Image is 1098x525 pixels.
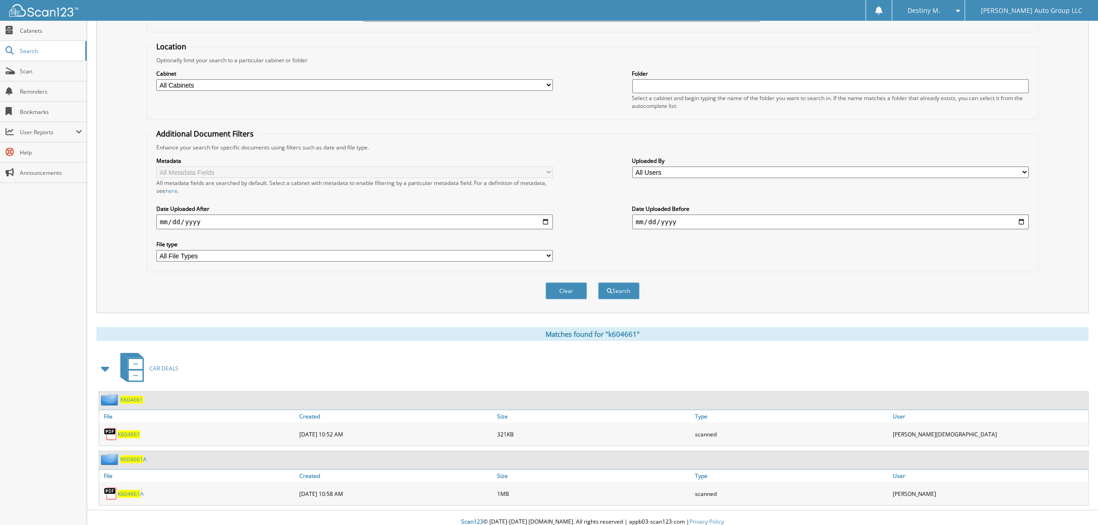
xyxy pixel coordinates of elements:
[96,327,1089,341] div: Matches found for "k604661"
[166,187,178,195] a: here
[20,108,82,116] span: Bookmarks
[297,410,495,423] a: Created
[20,27,82,35] span: Cabinets
[118,490,144,498] a: K604661A
[152,56,1034,64] div: Optionally limit your search to a particular cabinet or folder
[118,490,140,498] span: K604661
[546,282,587,299] button: Clear
[156,157,553,165] label: Metadata
[693,410,890,423] a: Type
[120,396,143,404] a: K604661
[156,205,553,213] label: Date Uploaded After
[632,205,1029,213] label: Date Uploaded Before
[495,470,693,482] a: Size
[99,470,297,482] a: File
[495,425,693,443] div: 321KB
[693,425,890,443] div: scanned
[20,149,82,156] span: Help
[104,427,118,441] img: PDF.png
[890,410,1088,423] a: User
[156,240,553,248] label: File type
[149,364,178,372] span: CAR DEALS
[9,4,78,17] img: scan123-logo-white.svg
[20,169,82,177] span: Announcements
[890,425,1088,443] div: [PERSON_NAME][DEMOGRAPHIC_DATA]
[104,487,118,501] img: PDF.png
[297,470,495,482] a: Created
[693,470,890,482] a: Type
[120,455,143,463] span: K604661
[99,410,297,423] a: File
[495,410,693,423] a: Size
[115,350,178,387] a: CAR DEALS
[890,470,1088,482] a: User
[632,215,1029,229] input: end
[20,47,81,55] span: Search
[297,425,495,443] div: [DATE] 10:52 AM
[118,430,140,438] a: K604661
[693,484,890,503] div: scanned
[20,128,76,136] span: User Reports
[120,455,147,463] a: K604661A
[101,453,120,465] img: folder2.png
[156,179,553,195] div: All metadata fields are searched by default. Select a cabinet with metadata to enable filtering b...
[890,484,1088,503] div: [PERSON_NAME]
[101,394,120,406] img: folder2.png
[981,8,1082,13] span: [PERSON_NAME] Auto Group LLC
[20,88,82,95] span: Reminders
[152,42,191,52] legend: Location
[908,8,941,13] span: Destiny M.
[152,143,1034,151] div: Enhance your search for specific documents using filters such as date and file type.
[495,484,693,503] div: 1MB
[632,70,1029,78] label: Folder
[20,67,82,75] span: Scan
[297,484,495,503] div: [DATE] 10:58 AM
[632,157,1029,165] label: Uploaded By
[156,215,553,229] input: start
[632,94,1029,110] div: Select a cabinet and begin typing the name of the folder you want to search in. If the name match...
[598,282,640,299] button: Search
[152,129,258,139] legend: Additional Document Filters
[156,70,553,78] label: Cabinet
